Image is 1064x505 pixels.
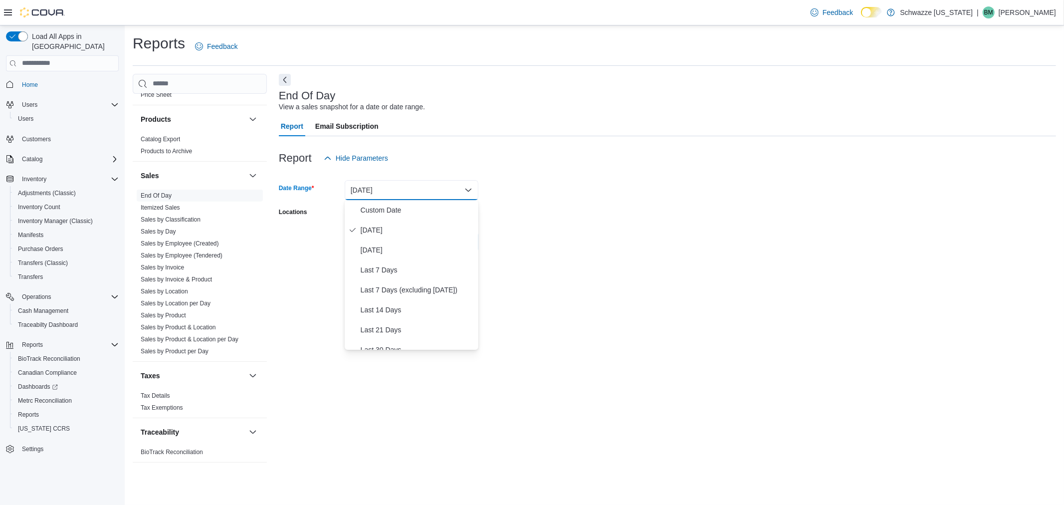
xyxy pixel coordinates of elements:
[14,201,119,213] span: Inventory Count
[22,445,43,453] span: Settings
[141,192,172,199] a: End Of Day
[141,371,160,381] h3: Taxes
[361,204,474,216] span: Custom Date
[14,395,76,407] a: Metrc Reconciliation
[22,341,43,349] span: Reports
[361,244,474,256] span: [DATE]
[807,2,857,22] a: Feedback
[18,133,55,145] a: Customers
[14,215,119,227] span: Inventory Manager (Classic)
[141,311,186,319] span: Sales by Product
[14,113,119,125] span: Users
[18,339,119,351] span: Reports
[18,291,119,303] span: Operations
[141,448,203,456] span: BioTrack Reconciliation
[14,353,119,365] span: BioTrack Reconciliation
[141,275,212,283] span: Sales by Invoice & Product
[14,305,119,317] span: Cash Management
[2,77,123,92] button: Home
[14,257,72,269] a: Transfers (Classic)
[18,133,119,145] span: Customers
[2,132,123,146] button: Customers
[141,136,180,143] a: Catalog Export
[247,370,259,382] button: Taxes
[22,135,51,143] span: Customers
[18,189,76,197] span: Adjustments (Classic)
[18,321,78,329] span: Traceabilty Dashboard
[10,270,123,284] button: Transfers
[18,173,119,185] span: Inventory
[10,366,123,380] button: Canadian Compliance
[18,99,119,111] span: Users
[141,147,192,155] span: Products to Archive
[141,171,159,181] h3: Sales
[14,409,43,421] a: Reports
[141,404,183,411] a: Tax Exemptions
[18,307,68,315] span: Cash Management
[141,335,238,343] span: Sales by Product & Location per Day
[18,173,50,185] button: Inventory
[141,371,245,381] button: Taxes
[20,7,65,17] img: Cova
[14,353,84,365] a: BioTrack Reconciliation
[10,200,123,214] button: Inventory Count
[18,203,60,211] span: Inventory Count
[14,423,74,435] a: [US_STATE] CCRS
[141,204,180,212] span: Itemized Sales
[141,228,176,235] a: Sales by Day
[141,263,184,271] span: Sales by Invoice
[10,214,123,228] button: Inventory Manager (Classic)
[10,352,123,366] button: BioTrack Reconciliation
[279,102,425,112] div: View a sales snapshot for a date or date range.
[247,170,259,182] button: Sales
[141,300,211,307] a: Sales by Location per Day
[133,190,267,361] div: Sales
[984,6,993,18] span: BM
[10,256,123,270] button: Transfers (Classic)
[279,152,312,164] h3: Report
[141,252,222,259] span: Sales by Employee (Tendered)
[14,243,67,255] a: Purchase Orders
[345,180,478,200] button: [DATE]
[18,259,68,267] span: Transfers (Classic)
[133,390,267,418] div: Taxes
[10,408,123,422] button: Reports
[861,7,882,17] input: Dark Mode
[14,257,119,269] span: Transfers (Classic)
[14,319,119,331] span: Traceabilty Dashboard
[14,229,47,241] a: Manifests
[141,347,209,355] span: Sales by Product per Day
[14,271,47,283] a: Transfers
[22,81,38,89] span: Home
[279,184,314,192] label: Date Range
[10,242,123,256] button: Purchase Orders
[2,152,123,166] button: Catalog
[141,204,180,211] a: Itemized Sales
[133,89,267,105] div: Pricing
[345,200,478,350] div: Select listbox
[141,336,238,343] a: Sales by Product & Location per Day
[14,201,64,213] a: Inventory Count
[141,427,245,437] button: Traceability
[14,319,82,331] a: Traceabilty Dashboard
[141,135,180,143] span: Catalog Export
[2,338,123,352] button: Reports
[22,101,37,109] span: Users
[336,153,388,163] span: Hide Parameters
[279,208,307,216] label: Locations
[279,90,336,102] h3: End Of Day
[141,404,183,412] span: Tax Exemptions
[18,339,47,351] button: Reports
[361,344,474,356] span: Last 30 Days
[141,392,170,399] a: Tax Details
[141,287,188,295] span: Sales by Location
[279,74,291,86] button: Next
[18,443,119,455] span: Settings
[14,243,119,255] span: Purchase Orders
[14,229,119,241] span: Manifests
[14,271,119,283] span: Transfers
[361,284,474,296] span: Last 7 Days (excluding [DATE])
[361,324,474,336] span: Last 21 Days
